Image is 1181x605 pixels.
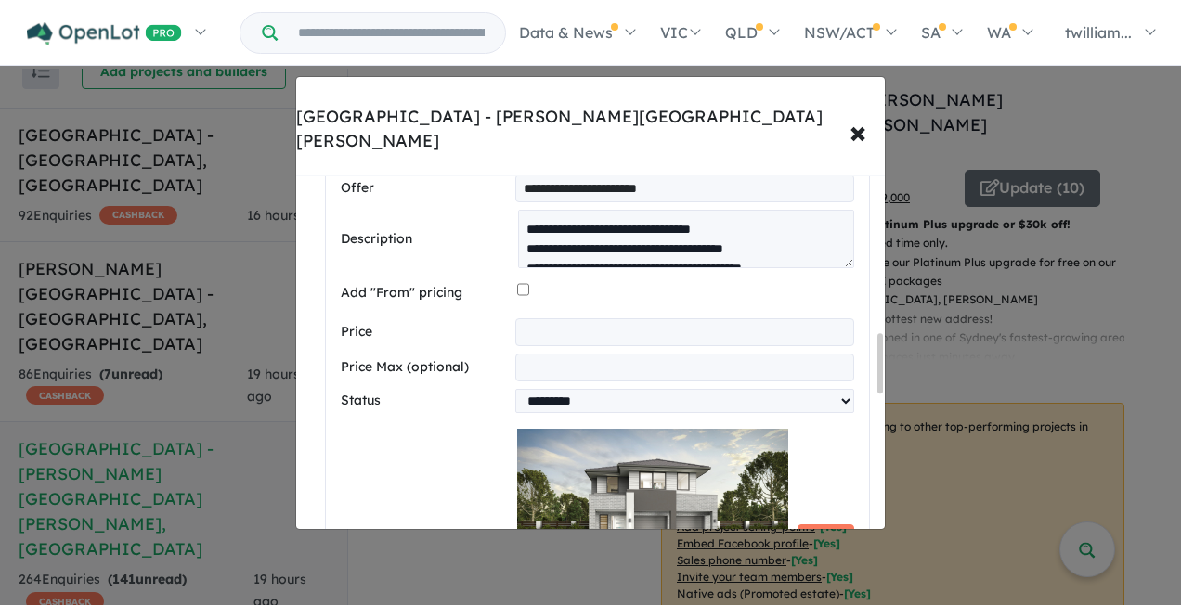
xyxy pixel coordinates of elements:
[341,282,510,304] label: Add "From" pricing
[341,390,508,412] label: Status
[27,22,182,45] img: Openlot PRO Logo White
[341,356,508,379] label: Price Max (optional)
[341,228,511,251] label: Description
[798,524,854,551] button: Remove
[296,105,885,153] div: [GEOGRAPHIC_DATA] - [PERSON_NAME][GEOGRAPHIC_DATA][PERSON_NAME]
[341,177,508,200] label: Offer
[281,13,501,53] input: Try estate name, suburb, builder or developer
[850,111,866,151] span: ×
[341,321,508,343] label: Price
[1065,23,1132,42] span: twilliam...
